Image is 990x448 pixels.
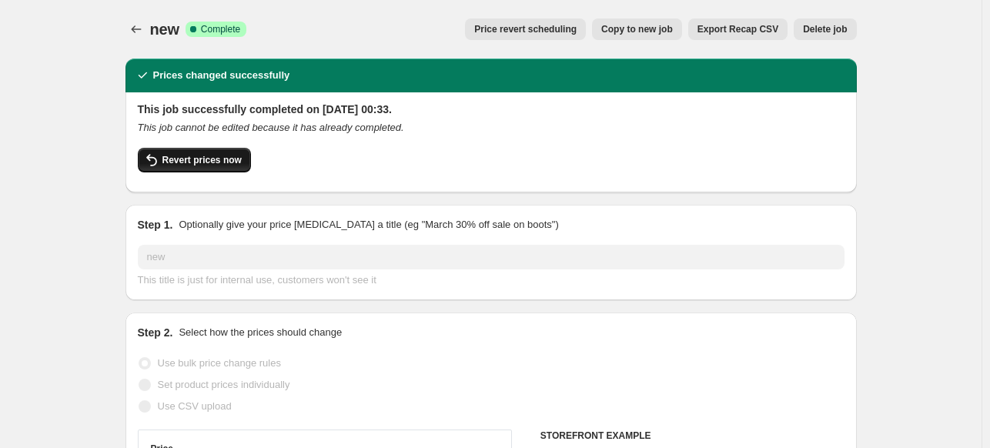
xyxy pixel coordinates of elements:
[803,23,847,35] span: Delete job
[179,217,558,232] p: Optionally give your price [MEDICAL_DATA] a title (eg "March 30% off sale on boots")
[465,18,586,40] button: Price revert scheduling
[201,23,240,35] span: Complete
[138,274,376,286] span: This title is just for internal use, customers won't see it
[688,18,788,40] button: Export Recap CSV
[158,357,281,369] span: Use bulk price change rules
[474,23,577,35] span: Price revert scheduling
[138,325,173,340] h2: Step 2.
[794,18,856,40] button: Delete job
[138,122,404,133] i: This job cannot be edited because it has already completed.
[697,23,778,35] span: Export Recap CSV
[138,245,845,269] input: 30% off holiday sale
[138,217,173,232] h2: Step 1.
[540,430,845,442] h6: STOREFRONT EXAMPLE
[162,154,242,166] span: Revert prices now
[592,18,682,40] button: Copy to new job
[158,379,290,390] span: Set product prices individually
[138,102,845,117] h2: This job successfully completed on [DATE] 00:33.
[158,400,232,412] span: Use CSV upload
[138,148,251,172] button: Revert prices now
[601,23,673,35] span: Copy to new job
[179,325,342,340] p: Select how the prices should change
[125,18,147,40] button: Price change jobs
[150,21,179,38] span: new
[153,68,290,83] h2: Prices changed successfully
